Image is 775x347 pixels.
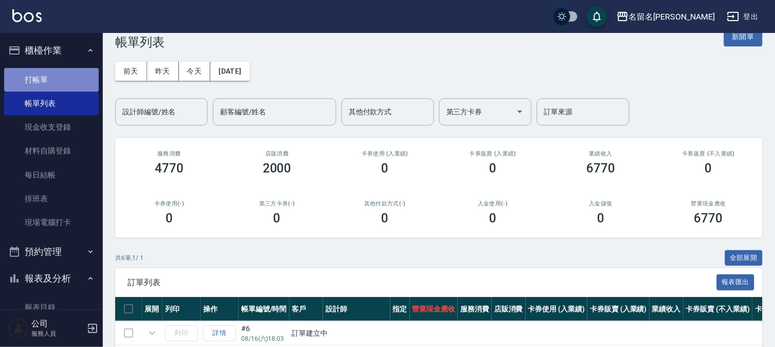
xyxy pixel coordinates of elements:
th: 設計師 [323,297,390,321]
h3: 2000 [263,161,292,176]
h2: 卡券使用(-) [128,200,211,207]
h3: 0 [489,211,496,225]
button: 預約管理 [4,238,99,265]
a: 每日結帳 [4,163,99,187]
a: 報表匯出 [717,277,755,287]
h2: 卡券使用 (入業績) [344,150,427,157]
button: 報表匯出 [717,274,755,290]
th: 展開 [142,297,163,321]
th: 指定 [390,297,410,321]
h3: 0 [166,211,173,225]
button: 全部展開 [725,250,763,266]
h3: 服務消費 [128,150,211,157]
a: 報表目錄 [4,296,99,319]
span: 訂單列表 [128,277,717,288]
button: 昨天 [147,62,179,81]
h2: 第三方卡券(-) [236,200,319,207]
img: Logo [12,9,42,22]
h2: 卡券販賣 (入業績) [451,150,534,157]
a: 現場電腦打卡 [4,211,99,234]
div: 名留名[PERSON_NAME] [629,10,715,23]
p: 08/16 (六) 18:03 [241,334,287,343]
h3: 0 [382,161,389,176]
h2: 營業現金應收 [667,200,750,207]
a: 排班表 [4,187,99,211]
th: 帳單編號/時間 [239,297,290,321]
button: 登出 [723,7,763,26]
button: 櫃檯作業 [4,37,99,64]
button: 報表及分析 [4,265,99,292]
a: 新開單 [724,31,763,41]
h5: 公司 [31,319,84,329]
th: 服務消費 [458,297,492,321]
h3: 0 [489,161,496,176]
button: [DATE] [210,62,249,81]
th: 業績收入 [650,297,683,321]
a: 帳單列表 [4,92,99,115]
h2: 卡券販賣 (不入業績) [667,150,750,157]
h2: 店販消費 [236,150,319,157]
th: 卡券販賣 (入業績) [587,297,650,321]
h3: 0 [597,211,604,225]
td: #6 [239,321,290,345]
h2: 入金使用(-) [451,200,534,207]
th: 營業現金應收 [410,297,458,321]
h3: 帳單列表 [115,35,165,49]
th: 操作 [201,297,239,321]
th: 卡券販賣 (不入業績) [683,297,752,321]
h2: 業績收入 [559,150,642,157]
img: Person [8,318,29,339]
th: 店販消費 [492,297,526,321]
h3: 0 [382,211,389,225]
button: Open [512,103,528,120]
h3: 0 [705,161,712,176]
button: 名留名[PERSON_NAME] [612,6,719,27]
h3: 0 [274,211,281,225]
h3: 6770 [586,161,615,176]
button: 新開單 [724,27,763,46]
a: 材料自購登錄 [4,139,99,163]
button: 前天 [115,62,147,81]
p: 服務人員 [31,329,84,338]
h3: 6770 [694,211,723,225]
h3: 4770 [155,161,184,176]
h2: 其他付款方式(-) [344,200,427,207]
th: 列印 [163,297,201,321]
th: 卡券使用 (入業績) [526,297,588,321]
button: 今天 [179,62,211,81]
th: 客戶 [290,297,323,321]
a: 打帳單 [4,68,99,92]
h2: 入金儲值 [559,200,642,207]
p: 共 6 筆, 1 / 1 [115,253,143,263]
button: save [587,6,607,27]
a: 現金收支登錄 [4,115,99,139]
